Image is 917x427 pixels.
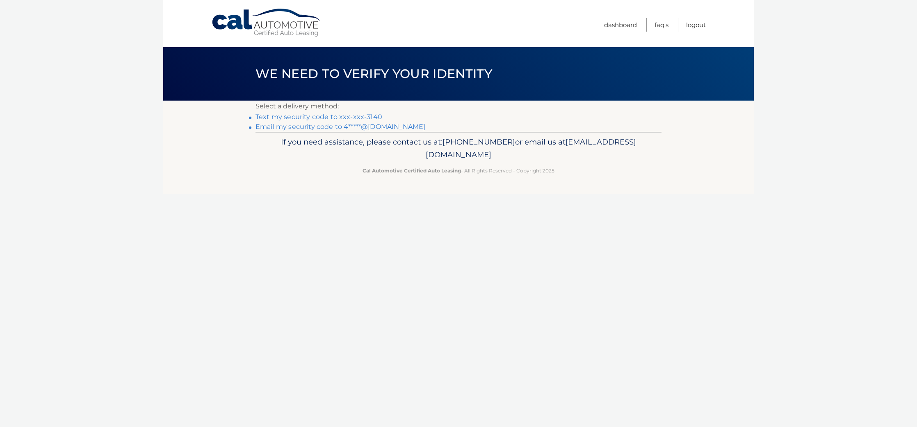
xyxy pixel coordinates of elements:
[604,18,637,32] a: Dashboard
[255,113,382,121] a: Text my security code to xxx-xxx-3140
[255,66,492,81] span: We need to verify your identity
[255,123,425,131] a: Email my security code to 4*****@[DOMAIN_NAME]
[363,168,461,174] strong: Cal Automotive Certified Auto Leasing
[261,166,656,175] p: - All Rights Reserved - Copyright 2025
[211,8,322,37] a: Cal Automotive
[686,18,706,32] a: Logout
[655,18,668,32] a: FAQ's
[443,137,515,147] span: [PHONE_NUMBER]
[255,101,662,112] p: Select a delivery method:
[261,135,656,162] p: If you need assistance, please contact us at: or email us at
